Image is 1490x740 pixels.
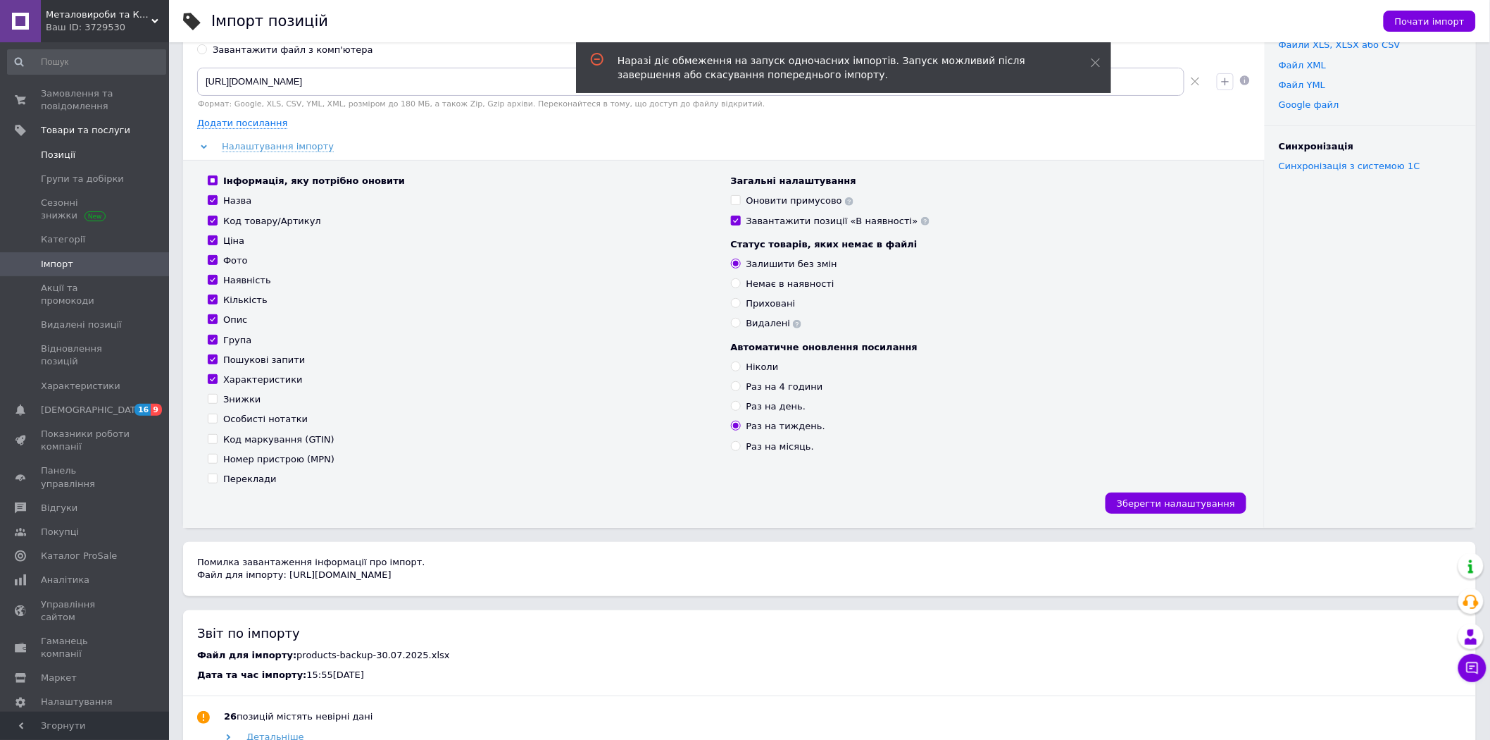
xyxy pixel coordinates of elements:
[41,319,122,331] span: Видалені позиції
[46,21,169,34] div: Ваш ID: 3729530
[1279,140,1462,153] div: Синхронізація
[41,635,130,660] span: Гаманець компанії
[223,413,308,426] div: Особисті нотатки
[197,118,287,129] span: Додати посилання
[223,175,405,187] div: Інформація, яку потрібно оновити
[731,238,1240,251] div: Статус товарів, яких немає в файлі
[41,258,73,271] span: Імпорт
[1395,16,1465,27] span: Почати імпорт
[41,428,130,453] span: Показники роботи компанії
[296,650,449,660] span: products-backup-30.07.2025.xlsx
[223,274,271,287] div: Наявність
[306,670,363,680] span: 15:55[DATE]
[41,282,130,307] span: Акції та промокоди
[41,598,130,624] span: Управління сайтом
[223,334,251,347] div: Група
[222,141,334,152] span: Налаштування імпорту
[223,354,305,366] div: Пошукові запити
[731,175,1240,187] div: Загальні налаштування
[223,393,261,406] div: Знижки
[1279,161,1420,171] a: Синхронізація з системою 1С
[746,381,823,393] div: Раз на 4 години
[746,195,854,207] div: Оновити примусово
[41,124,130,137] span: Товари та послуги
[746,317,802,330] div: Видалені
[41,502,77,514] span: Відгуки
[224,710,373,723] div: позицій містять невірні дані
[41,173,124,185] span: Групи та добірки
[183,542,1476,596] div: Помилка завантаження інформації про імпорт. Файл для імпорту: [URL][DOMAIN_NAME]
[197,68,1184,96] input: Вкажіть посилання
[41,343,130,368] span: Відновлення позицій
[223,215,321,228] div: Код товару/Артикул
[151,404,162,416] span: 9
[46,8,151,21] span: Металовироби та Кріплення в Україні
[618,54,1056,82] div: Наразі діє обмеження на запуск одночасних імпортів. Запуск можливий після завершення або скасуван...
[1106,493,1246,514] button: Зберегти налаштування
[223,374,303,386] div: Характеристики
[223,473,277,486] div: Переклади
[1117,498,1235,509] span: Зберегти налаштування
[223,294,268,307] div: Кількість
[41,380,120,393] span: Характеристики
[197,99,1206,109] div: Формат: Google, XLS, CSV, YML, XML, розміром до 180 МБ, а також Zip, Gzip архіви. Переконайтеся в...
[1384,11,1476,32] button: Почати імпорт
[746,420,825,433] div: Раз на тиждень.
[41,233,85,246] span: Категорії
[223,453,334,466] div: Номер пристрою (MPN)
[41,149,75,161] span: Позиції
[197,624,1462,642] div: Звіт по імпорту
[746,297,796,310] div: Приховані
[746,215,929,228] div: Завантажити позиції «В наявності»
[211,13,328,30] h1: Імпорт позицій
[746,258,837,271] div: Залишити без змін
[213,44,373,56] div: Завантажити файл з комп'ютера
[134,404,151,416] span: 16
[197,650,296,660] span: Файл для імпорту:
[1279,80,1325,90] a: Файл YML
[41,404,145,417] span: [DEMOGRAPHIC_DATA]
[41,526,79,538] span: Покупці
[223,235,244,247] div: Ціна
[223,254,248,267] div: Фото
[41,672,77,684] span: Маркет
[224,711,237,722] b: 26
[197,670,306,680] span: Дата та час імпорту:
[223,195,251,207] div: Назва
[41,87,130,113] span: Замовлення та повідомлення
[41,696,113,708] span: Налаштування
[746,440,814,453] div: Раз на місяць.
[746,400,806,413] div: Раз на день.
[1458,654,1486,682] button: Чат з покупцем
[731,341,1240,354] div: Автоматичне оновлення посилання
[223,314,247,326] div: Опис
[41,550,117,562] span: Каталог ProSale
[1279,39,1401,50] a: Файли ХLS, XLSX або CSV
[746,278,834,290] div: Немає в наявності
[1279,60,1326,70] a: Файл XML
[746,361,779,374] div: Ніколи
[41,574,89,586] span: Аналітика
[41,197,130,222] span: Сезонні знижки
[41,464,130,490] span: Панель управління
[223,433,334,446] div: Код маркування (GTIN)
[7,49,166,75] input: Пошук
[1279,99,1339,110] a: Google файл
